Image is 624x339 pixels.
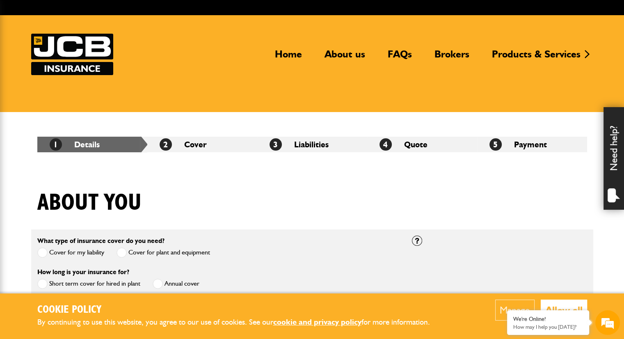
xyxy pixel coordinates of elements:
a: About us [318,48,371,67]
img: JCB Insurance Services logo [31,34,113,75]
li: Cover [147,137,257,152]
span: 3 [270,138,282,151]
span: 2 [160,138,172,151]
button: Allow all [541,300,587,321]
label: How long is your insurance for? [37,269,129,275]
label: Cover for my liability [37,247,104,258]
label: What type of insurance cover do you need? [37,238,165,244]
span: 1 [50,138,62,151]
a: Home [269,48,308,67]
button: Manage [495,300,535,321]
span: 5 [489,138,502,151]
h1: About you [37,189,142,217]
p: How may I help you today? [513,324,583,330]
textarea: Type your message and hit 'Enter' [11,149,150,246]
label: Annual cover [153,279,199,289]
img: d_20077148190_company_1631870298795_20077148190 [14,46,34,57]
a: FAQs [382,48,418,67]
li: Quote [367,137,477,152]
input: Enter your last name [11,76,150,94]
div: Need help? [603,107,624,210]
a: Brokers [428,48,475,67]
span: 4 [379,138,392,151]
div: Chat with us now [43,46,138,57]
a: JCB Insurance Services [31,34,113,75]
em: Start Chat [112,253,149,264]
div: Minimize live chat window [135,4,154,24]
li: Details [37,137,147,152]
label: Cover for plant and equipment [117,247,210,258]
li: Liabilities [257,137,367,152]
p: By continuing to use this website, you agree to our use of cookies. See our for more information. [37,316,443,329]
label: Short term cover for hired in plant [37,279,140,289]
a: cookie and privacy policy [273,317,361,327]
h2: Cookie Policy [37,304,443,316]
a: Products & Services [486,48,587,67]
li: Payment [477,137,587,152]
div: We're Online! [513,316,583,323]
input: Enter your phone number [11,124,150,142]
input: Enter your email address [11,100,150,118]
